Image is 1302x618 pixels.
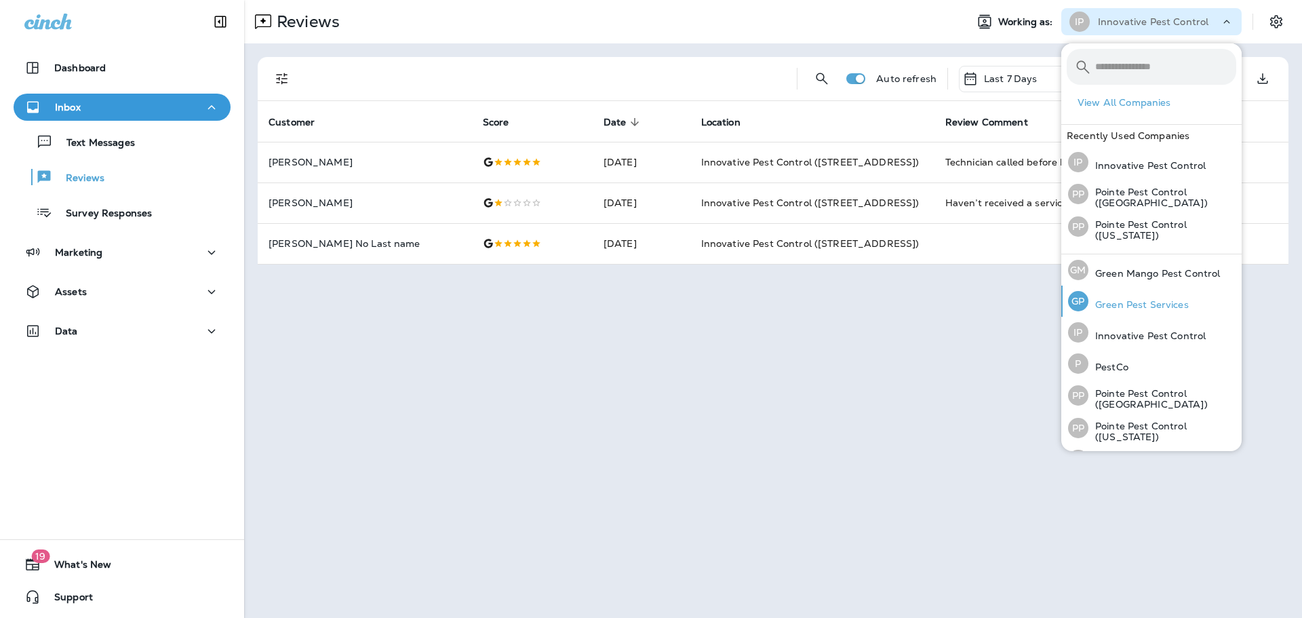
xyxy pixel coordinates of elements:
span: Review Comment [945,116,1046,128]
p: Data [55,326,78,336]
span: Location [701,117,741,128]
button: PPestCo [1061,348,1242,379]
p: Assets [55,286,87,297]
p: [PERSON_NAME] [269,157,461,168]
p: PestCo [1088,362,1128,372]
button: PPPointe Pest Control ([GEOGRAPHIC_DATA]) [1061,379,1242,412]
p: Reviews [52,172,104,185]
button: IPInnovative Pest Control [1061,147,1242,178]
button: 19What's New [14,551,231,578]
p: [PERSON_NAME] [269,197,461,208]
button: Inbox [14,94,231,121]
span: Support [41,592,93,608]
span: Review Comment [945,117,1028,128]
div: Technician called before he got to my house. He completed the service I requested, completely and... [945,155,1168,169]
p: Pointe Pest Control ([GEOGRAPHIC_DATA]) [1088,388,1236,410]
div: PP [1068,450,1088,470]
span: Innovative Pest Control ([STREET_ADDRESS]) [701,237,920,250]
p: Green Pest Services [1088,299,1189,310]
span: Customer [269,117,315,128]
button: GMGreen Mango Pest Control [1061,254,1242,286]
button: GPGreen Pest Services [1061,286,1242,317]
td: [DATE] [593,142,690,182]
button: Data [14,317,231,345]
div: Recently Used Companies [1061,125,1242,147]
p: Survey Responses [52,208,152,220]
span: 19 [31,549,50,563]
p: Innovative Pest Control [1088,330,1206,341]
div: PP [1068,385,1088,406]
button: Support [14,583,231,611]
p: Pointe Pest Control ([US_STATE]) [1088,421,1236,442]
span: Date [604,117,627,128]
button: PPPointe Pest Control ([US_STATE]) [1061,412,1242,444]
p: Innovative Pest Control [1098,16,1208,27]
p: Last 7 Days [984,73,1038,84]
p: Pointe Pest Control ([GEOGRAPHIC_DATA]) [1088,187,1236,208]
p: Marketing [55,247,102,258]
span: Score [483,116,527,128]
div: GP [1068,291,1088,311]
button: PPPointe Pest Control ([GEOGRAPHIC_DATA]) [1061,178,1242,210]
td: [DATE] [593,223,690,264]
button: Text Messages [14,128,231,156]
button: Filters [269,65,296,92]
button: IPInnovative Pest Control [1061,317,1242,348]
button: Dashboard [14,54,231,81]
p: Green Mango Pest Control [1088,268,1220,279]
button: Survey Responses [14,198,231,227]
button: PPPointe Pest Control ([US_STATE]) [1061,210,1242,243]
p: Auto refresh [876,73,936,84]
span: Innovative Pest Control ([STREET_ADDRESS]) [701,197,920,209]
span: What's New [41,559,111,575]
div: Haven’t received a service call since April. Received a call today saying my form of payment need... [945,196,1168,210]
button: PPPointe Pest Control (PNW) [1061,444,1242,476]
button: Marketing [14,239,231,266]
button: Settings [1264,9,1288,34]
p: Inbox [55,102,81,113]
span: Location [701,116,758,128]
div: PP [1068,184,1088,204]
span: Score [483,117,509,128]
p: Pointe Pest Control ([US_STATE]) [1088,219,1236,241]
p: Reviews [271,12,340,32]
button: Export as CSV [1249,65,1276,92]
button: Reviews [14,163,231,191]
span: Customer [269,116,332,128]
p: Dashboard [54,62,106,73]
div: IP [1068,152,1088,172]
p: Text Messages [53,137,135,150]
div: P [1068,353,1088,374]
div: PP [1068,216,1088,237]
div: IP [1069,12,1090,32]
button: Assets [14,278,231,305]
div: PP [1068,418,1088,438]
button: View All Companies [1072,92,1242,113]
button: Search Reviews [808,65,835,92]
p: Innovative Pest Control [1088,160,1206,171]
p: [PERSON_NAME] No Last name [269,238,461,249]
div: GM [1068,260,1088,280]
div: IP [1068,322,1088,343]
span: Date [604,116,644,128]
span: Working as: [998,16,1056,28]
button: Collapse Sidebar [201,8,239,35]
td: [DATE] [593,182,690,223]
span: Innovative Pest Control ([STREET_ADDRESS]) [701,156,920,168]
